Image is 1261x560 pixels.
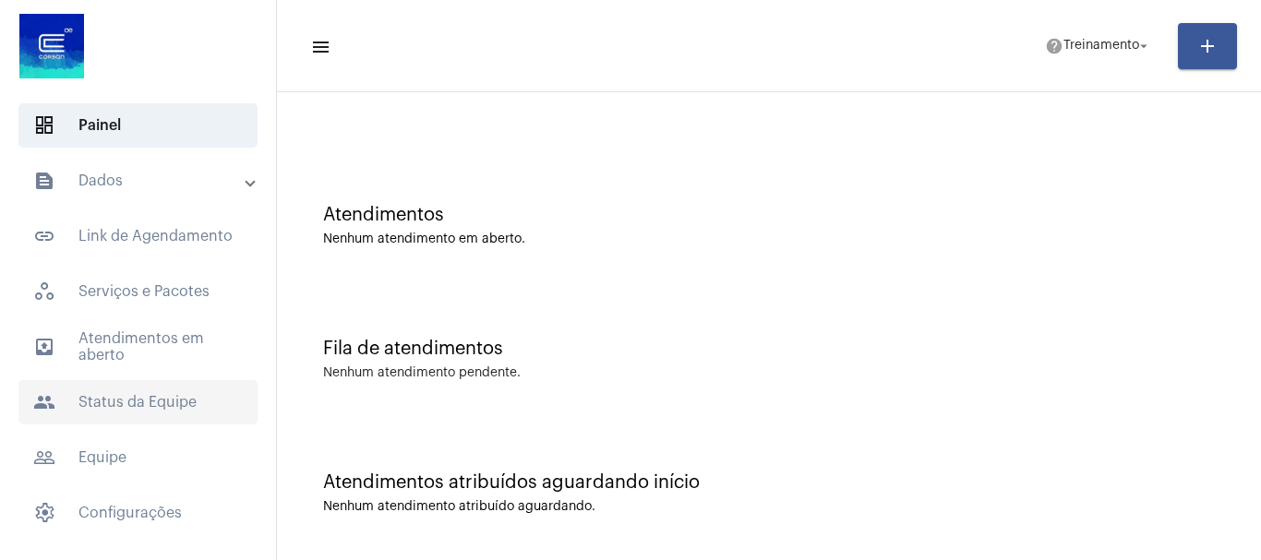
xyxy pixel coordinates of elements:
[18,491,258,535] span: Configurações
[1135,38,1152,54] mat-icon: arrow_drop_down
[1034,28,1163,65] button: Treinamento
[323,205,1215,225] div: Atendimentos
[33,391,55,413] mat-icon: sidenav icon
[18,435,258,480] span: Equipe
[33,170,55,192] mat-icon: sidenav icon
[18,214,258,258] span: Link de Agendamento
[18,380,258,424] span: Status da Equipe
[323,366,521,380] div: Nenhum atendimento pendente.
[15,9,89,83] img: d4669ae0-8c07-2337-4f67-34b0df7f5ae4.jpeg
[33,502,55,524] span: sidenav icon
[310,36,329,58] mat-icon: sidenav icon
[323,500,1215,514] div: Nenhum atendimento atribuído aguardando.
[33,336,55,358] mat-icon: sidenav icon
[33,225,55,247] mat-icon: sidenav icon
[1045,37,1063,55] mat-icon: help
[1063,40,1139,53] span: Treinamento
[33,170,246,192] mat-panel-title: Dados
[323,232,1215,246] div: Nenhum atendimento em aberto.
[33,447,55,469] mat-icon: sidenav icon
[323,472,1215,493] div: Atendimentos atribuídos aguardando início
[18,269,258,314] span: Serviços e Pacotes
[18,325,258,369] span: Atendimentos em aberto
[33,114,55,137] span: sidenav icon
[18,103,258,148] span: Painel
[33,280,55,303] span: sidenav icon
[11,159,276,203] mat-expansion-panel-header: sidenav iconDados
[323,339,1215,359] div: Fila de atendimentos
[1196,35,1219,57] mat-icon: add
